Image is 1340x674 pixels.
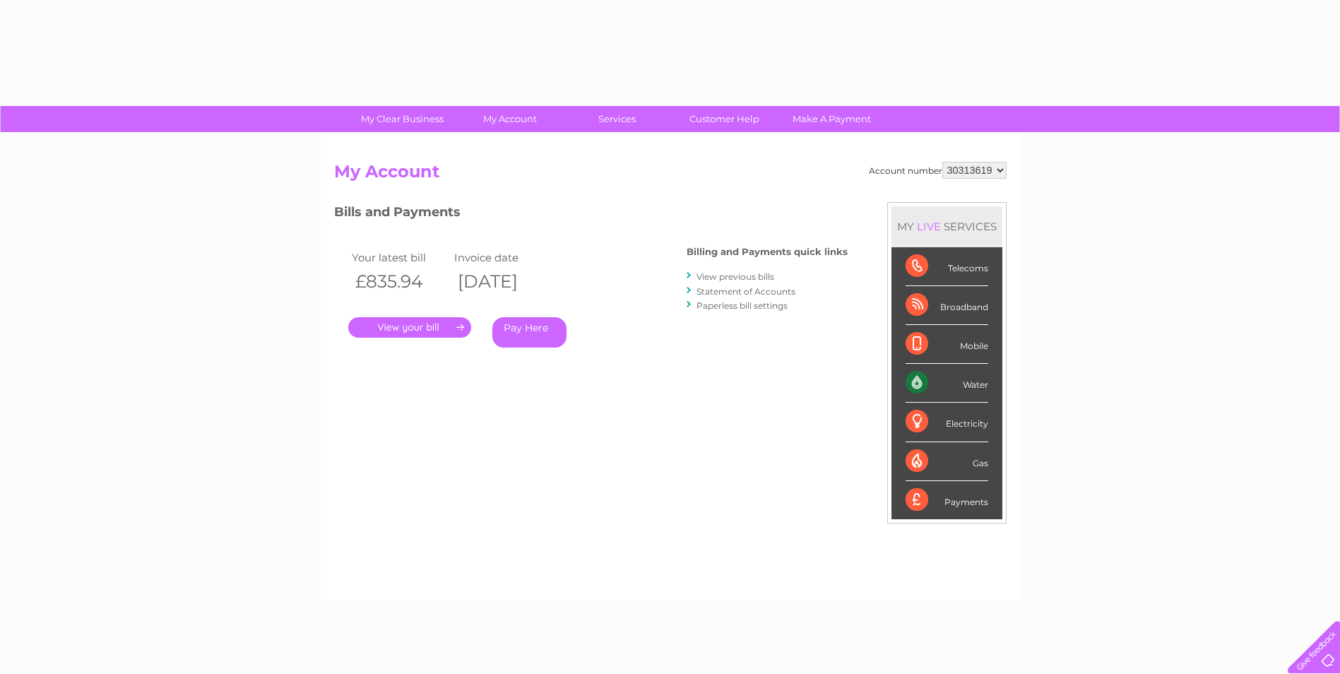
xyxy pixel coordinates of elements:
[914,220,944,233] div: LIVE
[348,267,451,296] th: £835.94
[773,106,890,132] a: Make A Payment
[451,267,553,296] th: [DATE]
[344,106,461,132] a: My Clear Business
[906,364,988,403] div: Water
[906,286,988,325] div: Broadband
[451,248,553,267] td: Invoice date
[906,247,988,286] div: Telecoms
[348,248,451,267] td: Your latest bill
[666,106,783,132] a: Customer Help
[891,206,1002,247] div: MY SERVICES
[348,317,471,338] a: .
[696,286,795,297] a: Statement of Accounts
[906,403,988,442] div: Electricity
[869,162,1007,179] div: Account number
[906,442,988,481] div: Gas
[334,162,1007,189] h2: My Account
[451,106,568,132] a: My Account
[696,300,788,311] a: Paperless bill settings
[687,247,848,257] h4: Billing and Payments quick links
[906,481,988,519] div: Payments
[559,106,675,132] a: Services
[696,271,774,282] a: View previous bills
[906,325,988,364] div: Mobile
[492,317,567,348] a: Pay Here
[334,202,848,227] h3: Bills and Payments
